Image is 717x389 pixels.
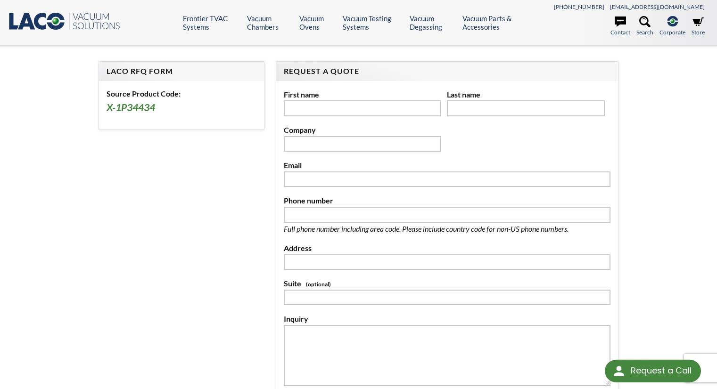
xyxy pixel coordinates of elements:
a: [PHONE_NUMBER] [554,3,604,10]
label: Phone number [284,194,611,207]
h4: LACO RFQ Form [107,66,256,76]
a: Vacuum Chambers [247,14,292,31]
a: Vacuum Degassing [410,14,455,31]
img: round button [611,364,626,379]
p: Full phone number including area code. Please include country code for non-US phone numbers. [284,223,600,235]
label: Email [284,159,611,171]
label: Address [284,242,611,254]
label: Company [284,124,442,136]
a: Contact [610,16,630,37]
h4: Request A Quote [284,66,611,76]
label: Suite [284,277,611,290]
a: [EMAIL_ADDRESS][DOMAIN_NAME] [610,3,705,10]
a: Vacuum Ovens [299,14,336,31]
a: Search [636,16,653,37]
a: Frontier TVAC Systems [183,14,240,31]
label: First name [284,89,442,101]
div: Request a Call [631,360,692,381]
label: Last name [447,89,605,101]
b: Source Product Code: [107,89,181,98]
a: Vacuum Testing Systems [343,14,403,31]
h3: X-1P34434 [107,101,256,114]
a: Vacuum Parts & Accessories [462,14,532,31]
a: Store [692,16,705,37]
div: Request a Call [605,360,701,382]
span: Corporate [659,28,685,37]
label: Inquiry [284,313,611,325]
